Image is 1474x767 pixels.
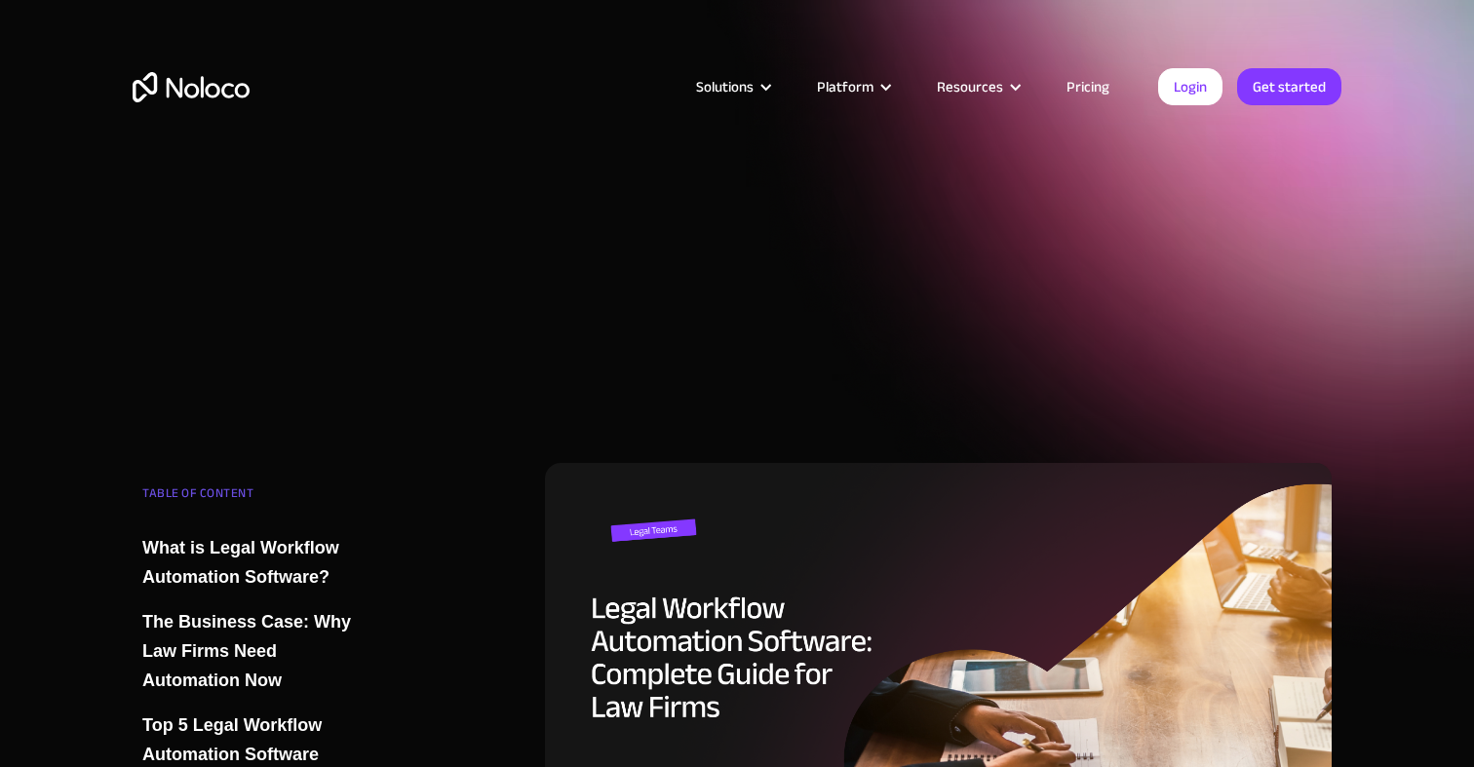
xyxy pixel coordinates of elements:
a: home [133,72,250,102]
div: Platform [793,74,912,99]
div: Solutions [672,74,793,99]
a: Login [1158,68,1222,105]
div: Resources [937,74,1003,99]
div: Solutions [696,74,754,99]
a: Pricing [1042,74,1134,99]
a: Get started [1237,68,1341,105]
div: TABLE OF CONTENT [142,479,378,518]
a: The Business Case: Why Law Firms Need Automation Now [142,607,378,695]
a: What is Legal Workflow Automation Software? [142,533,378,592]
div: Platform [817,74,873,99]
div: Resources [912,74,1042,99]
